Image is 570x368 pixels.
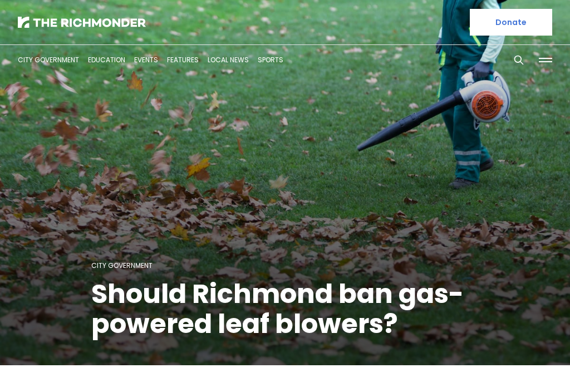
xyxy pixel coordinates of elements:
[18,17,146,28] img: The Richmonder
[91,279,479,339] h1: Should Richmond ban gas-powered leaf blowers?
[18,55,79,64] a: City Government
[510,52,527,68] button: Search this site
[258,55,283,64] a: Sports
[134,55,158,64] a: Events
[167,55,199,64] a: Features
[88,55,125,64] a: Education
[91,261,153,270] a: City Government
[475,314,570,368] iframe: portal-trigger
[470,9,552,36] a: Donate
[208,55,249,64] a: Local News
